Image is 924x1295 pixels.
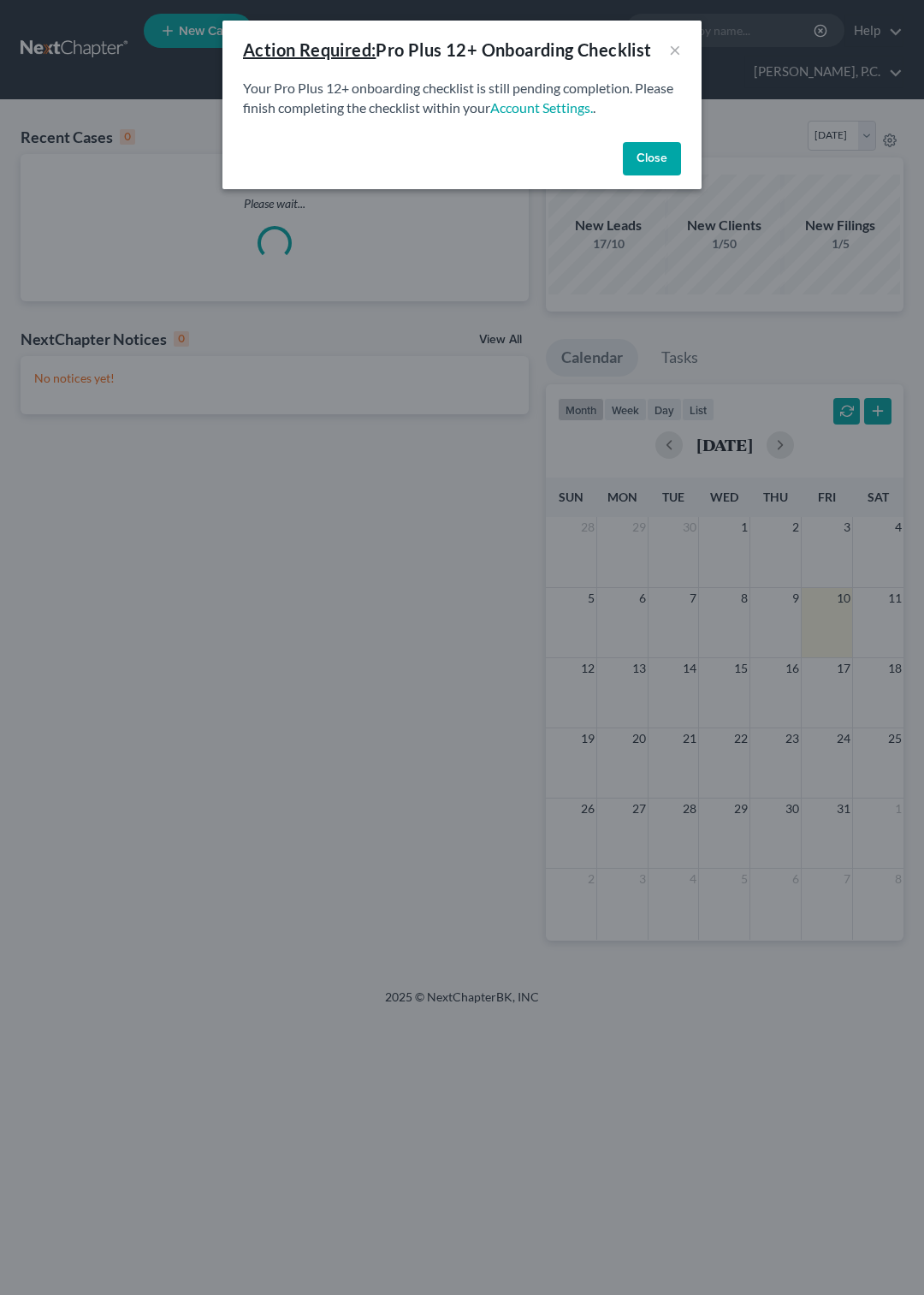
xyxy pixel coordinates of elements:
[243,38,652,62] div: Pro Plus 12+ Onboarding Checklist
[243,39,376,60] u: Action Required:
[243,79,681,118] p: Your Pro Plus 12+ onboarding checklist is still pending completion. Please finish completing the ...
[669,39,681,60] button: ×
[490,99,593,116] a: Account Settings.
[623,142,681,176] button: Close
